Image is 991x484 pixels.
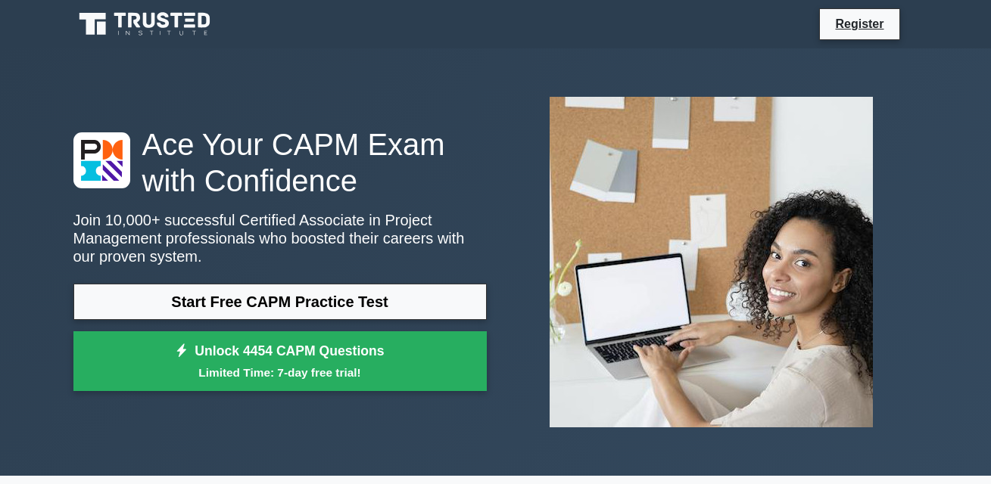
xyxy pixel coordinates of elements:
[92,364,468,381] small: Limited Time: 7-day free trial!
[73,126,487,199] h1: Ace Your CAPM Exam with Confidence
[73,284,487,320] a: Start Free CAPM Practice Test
[73,211,487,265] p: Join 10,000+ successful Certified Associate in Project Management professionals who boosted their...
[73,331,487,392] a: Unlock 4454 CAPM QuestionsLimited Time: 7-day free trial!
[826,14,893,33] a: Register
